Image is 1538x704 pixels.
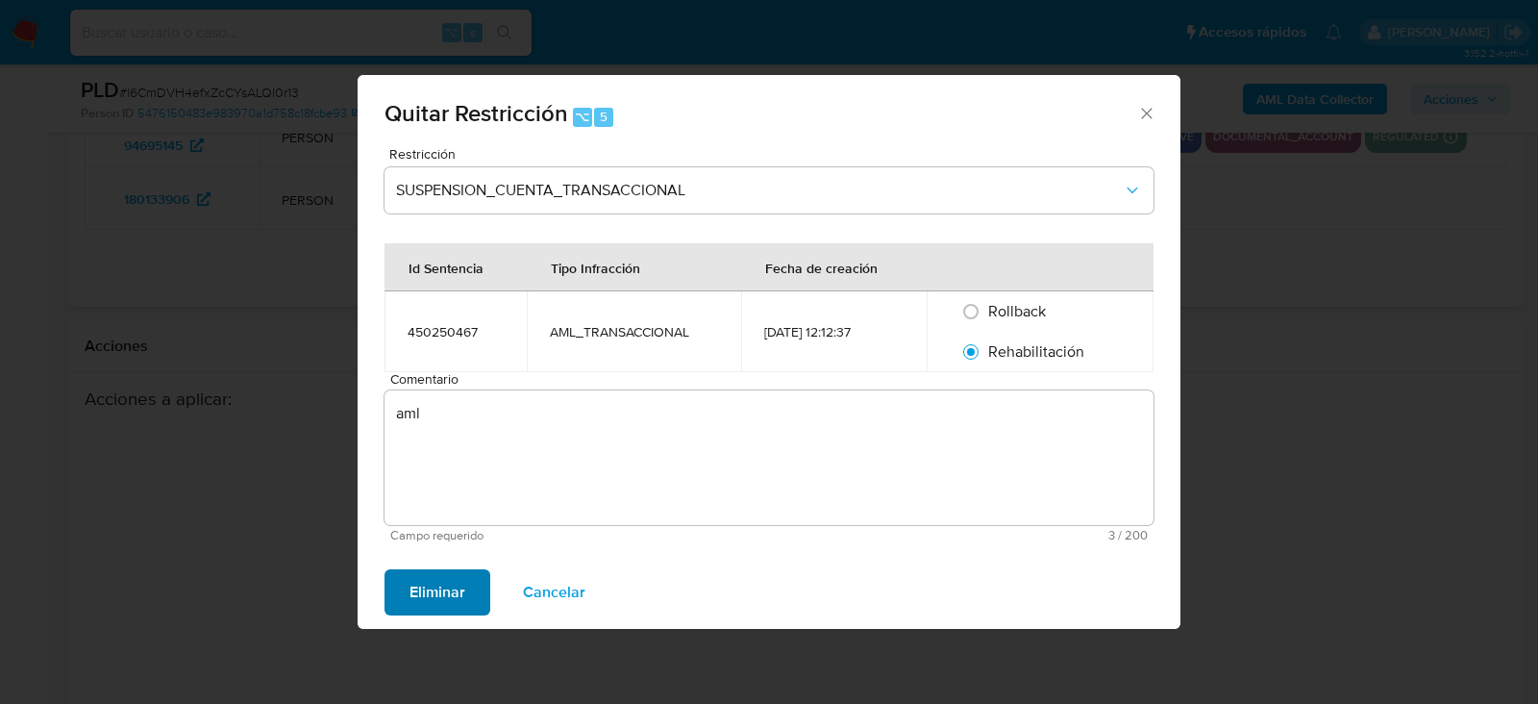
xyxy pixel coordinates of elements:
span: Rehabilitación [988,340,1084,363]
span: Quitar Restricción [384,96,568,130]
div: Tipo Infracción [528,244,663,290]
span: ⌥ [575,108,589,126]
div: Id Sentencia [385,244,507,290]
button: Cancelar [498,569,610,616]
span: Eliminar [409,571,465,614]
span: Campo requerido [390,529,769,542]
span: Cancelar [523,571,585,614]
span: Máximo 200 caracteres [769,529,1148,541]
span: Restricción [389,147,1158,161]
button: Restriction [384,167,1153,214]
span: SUSPENSION_CUENTA_TRANSACCIONAL [396,181,1123,200]
span: 5 [600,108,608,126]
span: Comentario [390,372,1159,387]
div: 450250467 [408,323,504,340]
span: Rollback [988,300,1046,322]
div: AML_TRANSACCIONAL [550,323,718,340]
div: [DATE] 12:12:37 [764,323,904,340]
div: Fecha de creación [742,244,901,290]
textarea: aml [384,390,1153,525]
button: Eliminar [384,569,490,616]
button: Cerrar ventana [1137,104,1154,121]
